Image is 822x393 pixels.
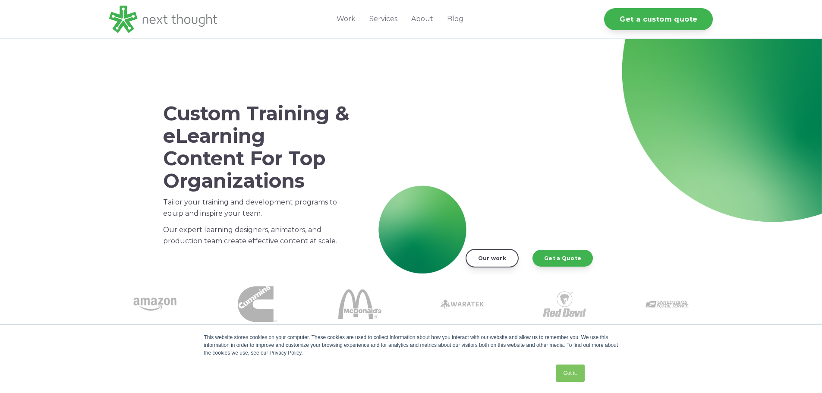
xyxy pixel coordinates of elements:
iframe: NextThought Reel [397,95,656,241]
img: LG - NextThought Logo [109,6,217,33]
a: Our work [466,249,519,267]
a: Get a custom quote [604,8,713,30]
p: Tailor your training and development programs to equip and inspire your team. [163,197,350,219]
div: This website stores cookies on your computer. These cookies are used to collect information about... [204,333,618,357]
img: USPS [646,283,689,326]
a: Get a Quote [532,250,593,266]
img: Cummins [238,285,277,324]
img: amazon-1 [133,283,176,326]
p: Our expert learning designers, animators, and production team create effective content at scale. [163,224,350,247]
h1: Custom Training & eLearning Content For Top Organizations [163,102,350,192]
img: Red Devil [543,283,586,326]
a: Got it. [556,365,584,382]
img: McDonalds 1 [338,283,381,326]
img: Waratek logo [441,283,484,326]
